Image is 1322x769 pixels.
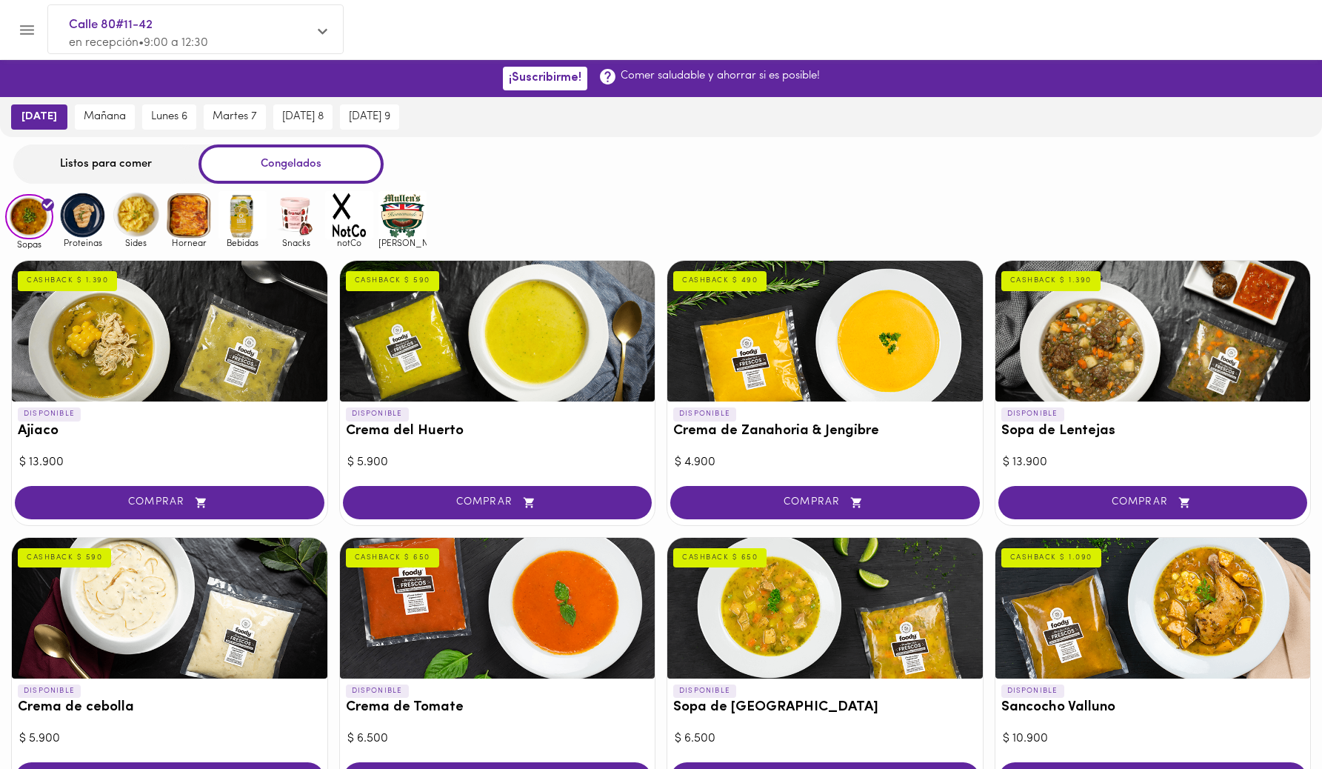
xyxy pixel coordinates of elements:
span: lunes 6 [151,110,187,124]
button: COMPRAR [15,486,324,519]
span: Bebidas [218,238,267,247]
span: en recepción • 9:00 a 12:30 [69,37,208,49]
div: Congelados [198,144,384,184]
span: Snacks [272,238,320,247]
button: Menu [9,12,45,48]
div: CASHBACK $ 650 [346,548,439,567]
img: Proteinas [59,191,107,239]
p: DISPONIBLE [18,685,81,698]
span: martes 7 [213,110,257,124]
button: COMPRAR [670,486,980,519]
p: DISPONIBLE [18,407,81,421]
div: Listos para comer [13,144,198,184]
div: CASHBACK $ 590 [18,548,111,567]
span: mañana [84,110,126,124]
h3: Sopa de [GEOGRAPHIC_DATA] [673,700,977,716]
p: DISPONIBLE [673,407,736,421]
div: CASHBACK $ 1.090 [1001,548,1101,567]
div: Crema de Zanahoria & Jengibre [667,261,983,402]
span: Calle 80#11-42 [69,16,307,35]
p: DISPONIBLE [1001,685,1064,698]
span: [DATE] 9 [349,110,390,124]
button: COMPRAR [998,486,1308,519]
div: $ 6.500 [675,730,975,748]
img: Sides [112,191,160,239]
span: [DATE] 8 [282,110,324,124]
div: CASHBACK $ 590 [346,271,439,290]
div: $ 13.900 [19,454,320,471]
div: $ 4.900 [675,454,975,471]
div: CASHBACK $ 1.390 [18,271,117,290]
span: Sides [112,238,160,247]
div: Sopa de Mondongo [667,538,983,679]
button: mañana [75,104,135,130]
button: [DATE] 8 [273,104,333,130]
img: Hornear [165,191,213,239]
p: DISPONIBLE [346,407,409,421]
span: ¡Suscribirme! [509,71,581,85]
button: ¡Suscribirme! [503,67,587,90]
div: Crema de cebolla [12,538,327,679]
span: COMPRAR [1017,496,1289,509]
p: DISPONIBLE [673,685,736,698]
span: Hornear [165,238,213,247]
h3: Crema de cebolla [18,700,321,716]
div: $ 10.900 [1003,730,1303,748]
img: notCo [325,191,373,239]
iframe: Messagebird Livechat Widget [1236,683,1307,754]
div: $ 5.900 [19,730,320,748]
p: Comer saludable y ahorrar si es posible! [621,68,820,84]
h3: Crema del Huerto [346,424,650,439]
h3: Crema de Tomate [346,700,650,716]
span: notCo [325,238,373,247]
div: Ajiaco [12,261,327,402]
button: lunes 6 [142,104,196,130]
h3: Crema de Zanahoria & Jengibre [673,424,977,439]
div: Sopa de Lentejas [995,261,1311,402]
button: COMPRAR [343,486,652,519]
img: Sopas [5,194,53,240]
span: COMPRAR [689,496,961,509]
div: CASHBACK $ 650 [673,548,767,567]
span: Sopas [5,239,53,249]
p: DISPONIBLE [346,685,409,698]
img: mullens [378,191,427,239]
h3: Sopa de Lentejas [1001,424,1305,439]
div: Crema de Tomate [340,538,655,679]
button: martes 7 [204,104,266,130]
span: COMPRAR [33,496,306,509]
span: Proteinas [59,238,107,247]
div: Sancocho Valluno [995,538,1311,679]
div: CASHBACK $ 490 [673,271,767,290]
div: CASHBACK $ 1.390 [1001,271,1101,290]
button: [DATE] [11,104,67,130]
span: COMPRAR [361,496,634,509]
h3: Ajiaco [18,424,321,439]
button: [DATE] 9 [340,104,399,130]
p: DISPONIBLE [1001,407,1064,421]
span: [DATE] [21,110,57,124]
img: Bebidas [218,191,267,239]
div: Crema del Huerto [340,261,655,402]
h3: Sancocho Valluno [1001,700,1305,716]
span: [PERSON_NAME] [378,238,427,247]
img: Snacks [272,191,320,239]
div: $ 6.500 [347,730,648,748]
div: $ 13.900 [1003,454,1303,471]
div: $ 5.900 [347,454,648,471]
